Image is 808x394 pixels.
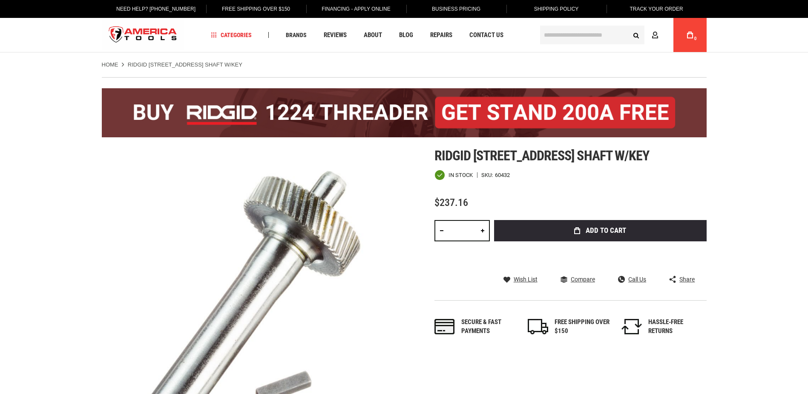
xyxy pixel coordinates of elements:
[694,36,697,41] span: 0
[561,275,595,283] a: Compare
[449,172,473,178] span: In stock
[102,61,118,69] a: Home
[461,318,517,336] div: Secure & fast payments
[434,197,468,209] span: $237.16
[555,318,610,336] div: FREE SHIPPING OVER $150
[434,319,455,334] img: payments
[628,276,646,282] span: Call Us
[679,276,695,282] span: Share
[514,276,538,282] span: Wish List
[395,29,417,41] a: Blog
[434,148,649,164] span: Ridgid [STREET_ADDRESS] shaft w/key
[207,29,256,41] a: Categories
[286,32,307,38] span: Brands
[481,172,495,178] strong: SKU
[534,6,579,12] span: Shipping Policy
[682,18,698,52] a: 0
[571,276,595,282] span: Compare
[426,29,456,41] a: Repairs
[621,319,642,334] img: returns
[102,19,184,51] img: America Tools
[282,29,311,41] a: Brands
[324,32,347,38] span: Reviews
[495,172,510,178] div: 60432
[102,19,184,51] a: store logo
[211,32,252,38] span: Categories
[466,29,507,41] a: Contact Us
[320,29,351,41] a: Reviews
[434,170,473,180] div: Availability
[399,32,413,38] span: Blog
[360,29,386,41] a: About
[628,27,644,43] button: Search
[128,61,242,68] strong: RIDGID [STREET_ADDRESS] SHAFT W/KEY
[102,88,707,137] img: BOGO: Buy the RIDGID® 1224 Threader (26092), get the 92467 200A Stand FREE!
[586,227,626,234] span: Add to Cart
[528,319,548,334] img: shipping
[648,318,704,336] div: HASSLE-FREE RETURNS
[364,32,382,38] span: About
[430,32,452,38] span: Repairs
[469,32,503,38] span: Contact Us
[494,220,707,241] button: Add to Cart
[503,275,538,283] a: Wish List
[618,275,646,283] a: Call Us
